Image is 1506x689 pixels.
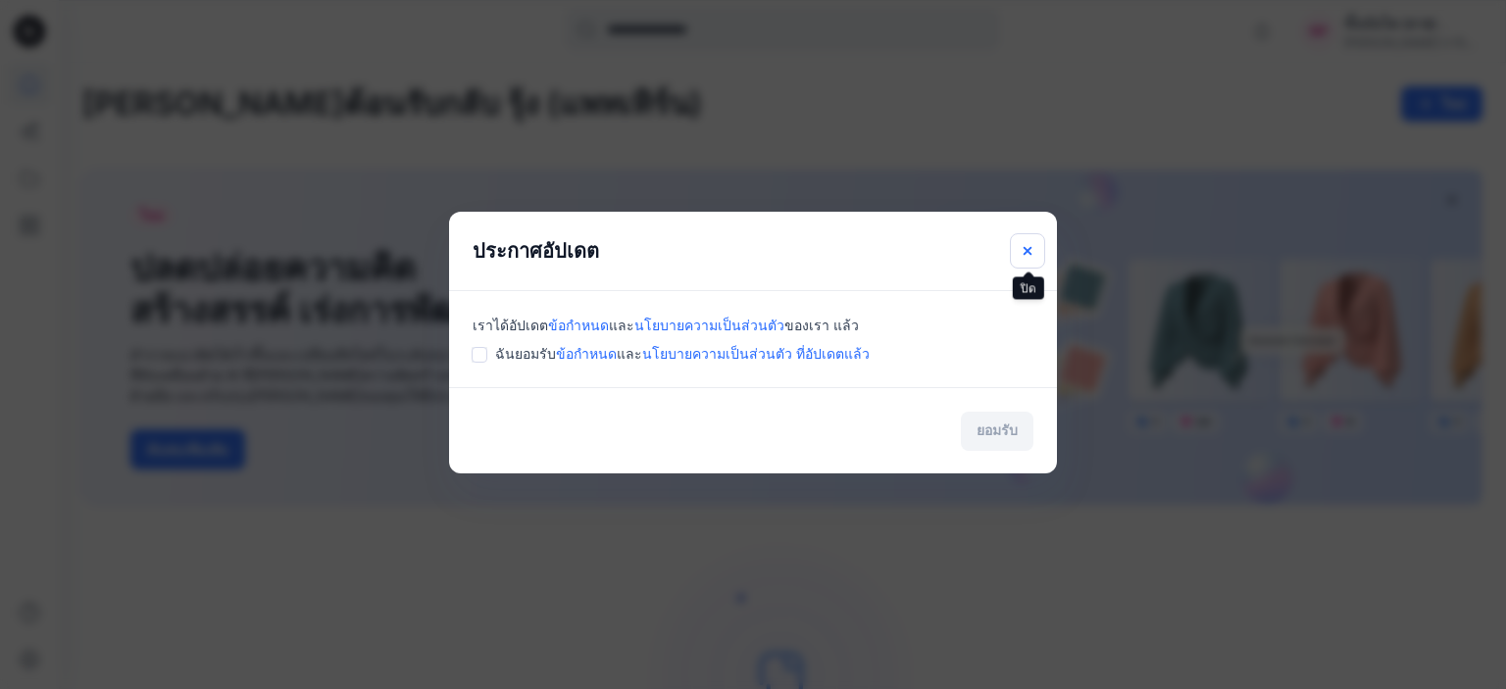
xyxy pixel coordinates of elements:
[642,345,870,362] a: นโยบายความเป็นส่วนตัว ที่อัปเดตแล้ว
[784,317,859,333] font: ของเรา แล้ว
[634,317,784,333] a: นโยบายความเป็นส่วนตัว
[473,317,548,333] font: เราได้อัปเดต
[548,317,609,333] a: ข้อกำหนด
[1010,233,1045,269] button: ปิด
[556,345,617,362] a: ข้อกำหนด
[473,239,599,263] font: ประกาศอัปเดต
[495,345,556,362] font: ฉันยอมรับ
[617,345,642,362] font: และ
[609,317,634,333] font: และ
